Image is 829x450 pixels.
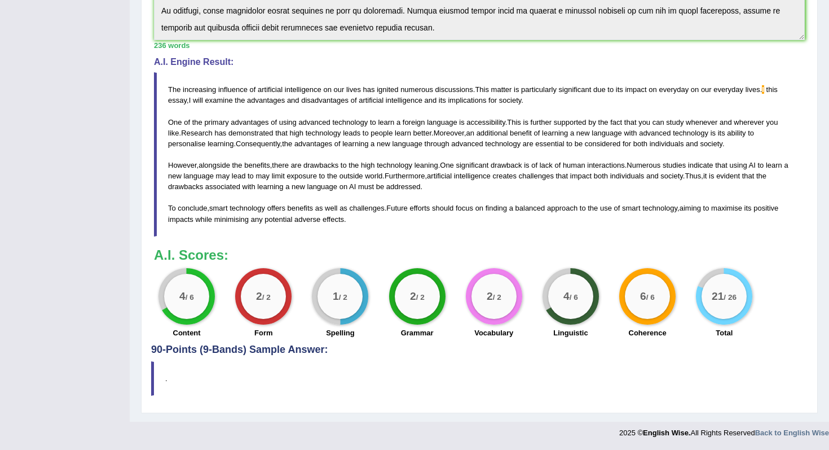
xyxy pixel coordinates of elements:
small: / 2 [262,293,271,302]
label: Grammar [401,327,434,338]
span: wherever [734,118,764,126]
span: like [168,129,179,137]
span: our [701,85,712,94]
span: and [720,118,732,126]
span: of [531,161,537,169]
small: / 26 [724,293,737,302]
span: Research [181,129,213,137]
span: technology [230,204,265,212]
small: / 6 [646,293,655,302]
span: leaning [414,161,438,169]
span: that [556,172,568,180]
span: essential [535,139,564,148]
span: ignited [377,85,398,94]
big: 4 [179,290,186,303]
big: 6 [640,290,646,303]
span: the [588,204,598,212]
span: impact [625,85,646,94]
span: society [499,96,522,104]
span: advantages [294,139,332,148]
span: limit [272,172,285,180]
big: 1 [333,290,339,303]
big: 2 [256,290,262,303]
span: that [742,172,755,180]
span: implications [448,96,486,104]
label: Coherence [629,327,667,338]
span: conclude [178,204,207,212]
span: on [691,85,699,94]
b: A.I. Scores: [154,247,228,263]
span: benefit [510,129,532,137]
span: and [425,96,437,104]
span: essay [168,96,187,104]
span: well [325,204,337,212]
span: both [633,139,647,148]
span: of [250,85,256,94]
span: leads [343,129,360,137]
span: its [616,85,623,94]
span: the [598,118,608,126]
span: on [323,85,331,94]
span: its [718,129,725,137]
span: indicate [688,161,713,169]
span: I [189,96,191,104]
span: approach [547,204,577,212]
span: advanced [639,129,671,137]
span: lives [746,85,760,94]
span: adverse [294,215,320,224]
span: Consequently [236,139,280,148]
span: to [341,161,347,169]
span: challenges [350,204,385,212]
span: minimising [214,215,249,224]
span: the [282,139,292,148]
span: through [425,139,449,148]
span: AI [749,161,756,169]
span: lead [232,172,246,180]
span: a [509,204,513,212]
span: learn [766,161,782,169]
span: benefits [244,161,270,169]
span: associated [205,182,240,191]
span: advantages [247,96,285,104]
label: Linguistic [553,327,588,338]
span: an [466,129,474,137]
span: However [168,161,197,169]
span: by [588,118,596,126]
span: language [183,172,214,180]
span: impact [570,172,592,180]
span: the [327,172,337,180]
span: the [192,118,202,126]
span: is [514,85,519,94]
span: offers [267,204,285,212]
span: artificial [258,85,283,94]
span: for [488,96,497,104]
span: individuals [610,172,645,180]
strong: English Wise. [643,429,690,437]
span: with [242,182,255,191]
big: 4 [563,290,570,303]
span: exposure [286,172,316,180]
span: our [334,85,345,94]
span: has [363,85,375,94]
span: may [255,172,270,180]
span: technology [673,129,708,137]
span: the [756,172,766,180]
span: is [459,118,464,126]
span: challenges [519,172,554,180]
span: examine [205,96,233,104]
span: people [371,129,393,137]
span: One [440,161,454,169]
span: to [607,85,614,94]
span: use [600,204,612,212]
span: a [371,139,374,148]
span: with [624,129,637,137]
span: influence [218,85,248,94]
span: are [523,139,533,148]
span: that [624,118,637,126]
big: 2 [487,290,493,303]
span: learning [342,139,368,148]
span: balanced [515,204,545,212]
span: addressed [386,182,421,191]
span: intelligence [285,85,321,94]
big: 21 [712,290,724,303]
